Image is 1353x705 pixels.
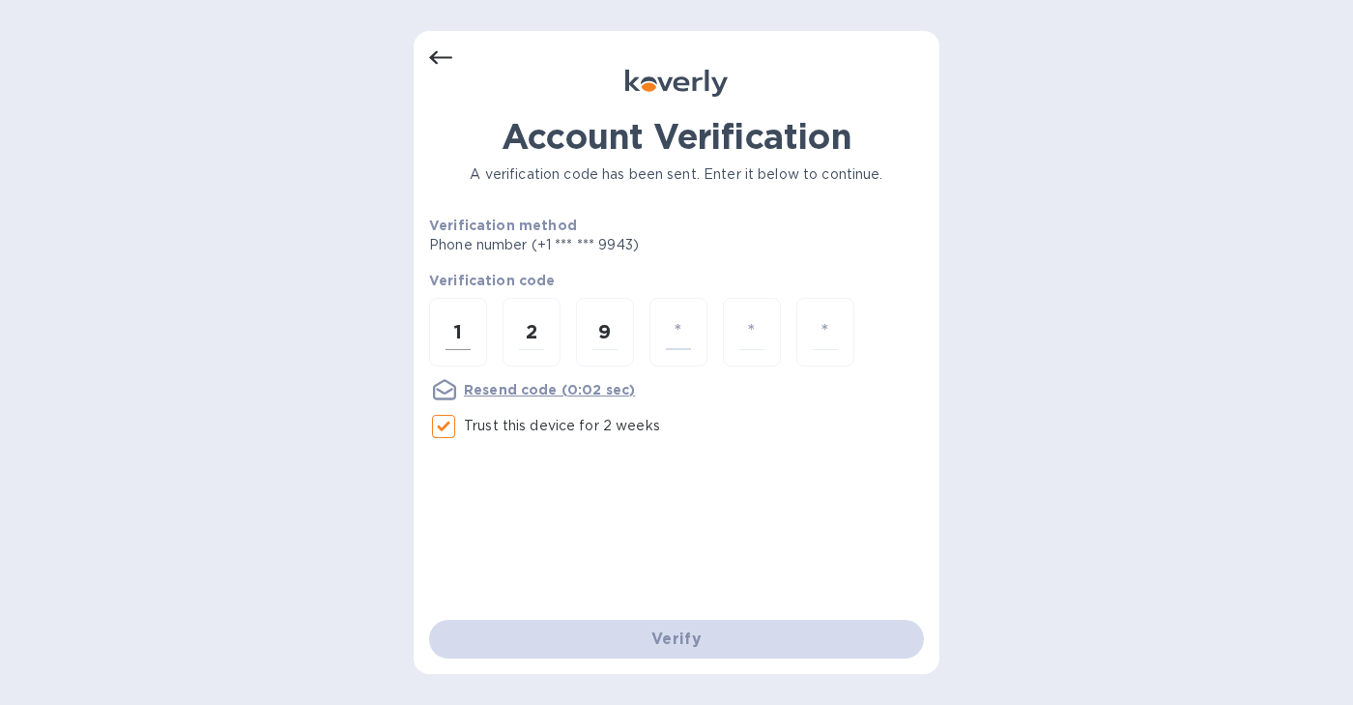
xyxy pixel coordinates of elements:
b: Verification method [429,218,577,233]
p: Trust this device for 2 weeks [464,416,660,436]
p: Verification code [429,271,924,290]
p: A verification code has been sent. Enter it below to continue. [429,164,924,185]
u: Resend code (0:02 sec) [464,382,635,397]
p: Phone number (+1 *** *** 9943) [429,235,787,255]
h1: Account Verification [429,116,924,157]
